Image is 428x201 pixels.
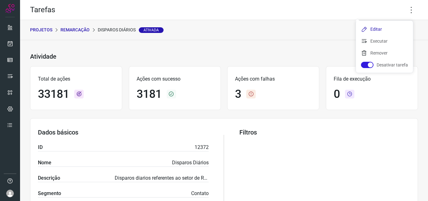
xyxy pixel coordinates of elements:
p: Total de ações [38,75,114,83]
h1: 33181 [38,87,69,101]
p: Disparos Diários [98,27,164,33]
p: Disparos diarios referentes ao setor de Remacação [115,174,209,182]
span: Ativada [139,27,164,33]
p: Remarcação [60,27,90,33]
label: Descrição [38,174,60,182]
li: Remover [356,48,413,58]
p: Contato [191,190,209,197]
img: avatar-user-boy.jpg [6,190,14,197]
h2: Tarefas [30,5,55,14]
li: Editar [356,24,413,34]
h1: 3181 [137,87,162,101]
label: Segmento [38,190,61,197]
li: Executar [356,36,413,46]
p: Ações com sucesso [137,75,213,83]
h1: 0 [334,87,340,101]
p: Disparos Diários [172,159,209,167]
label: Nome [38,159,51,167]
p: Ações com falhas [235,75,311,83]
p: PROJETOS [30,27,52,33]
p: Fila de execução [334,75,410,83]
h3: Atividade [30,53,56,60]
h3: Filtros [239,129,410,136]
p: 12372 [195,144,209,151]
li: Desativar tarefa [356,60,413,70]
label: ID [38,144,43,151]
img: Logo [5,4,15,13]
h3: Dados básicos [38,129,209,136]
h1: 3 [235,87,241,101]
